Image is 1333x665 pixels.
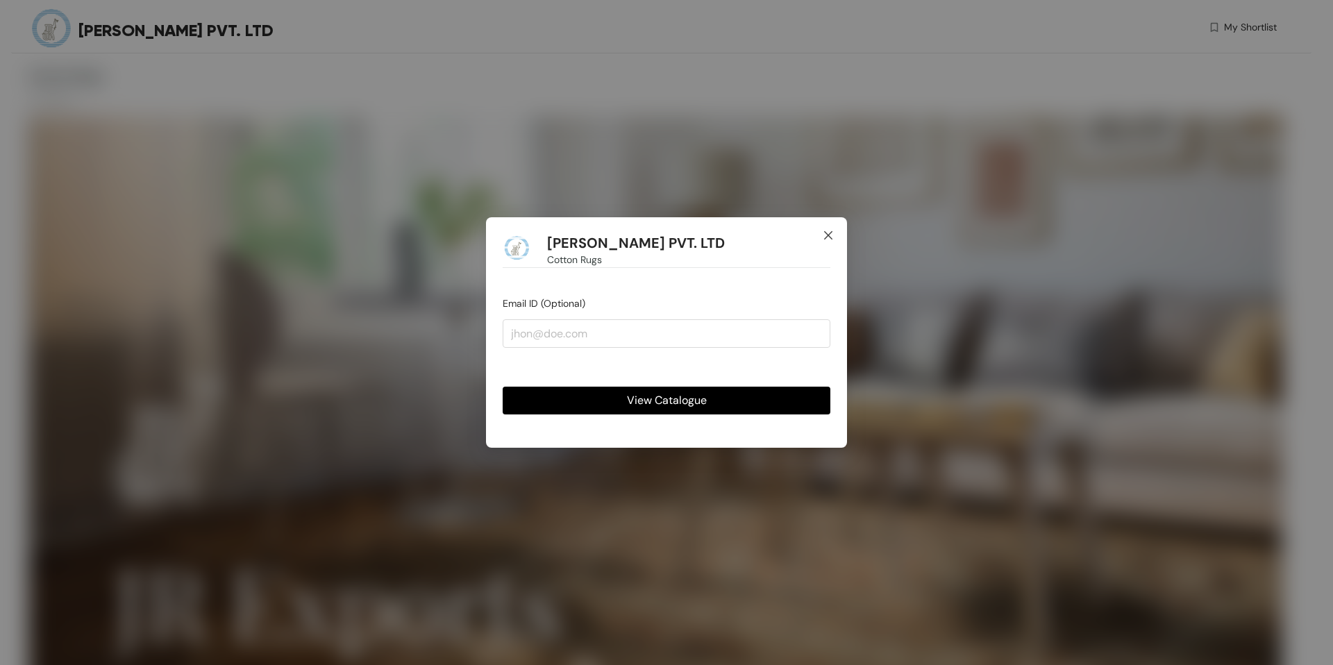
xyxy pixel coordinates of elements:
[547,235,725,252] h1: [PERSON_NAME] PVT. LTD
[823,230,834,241] span: close
[627,392,707,409] span: View Catalogue
[547,252,602,267] span: Cotton Rugs
[503,387,830,414] button: View Catalogue
[503,234,530,262] img: Buyer Portal
[503,297,585,310] span: Email ID (Optional)
[810,217,847,255] button: Close
[503,319,830,347] input: jhon@doe.com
